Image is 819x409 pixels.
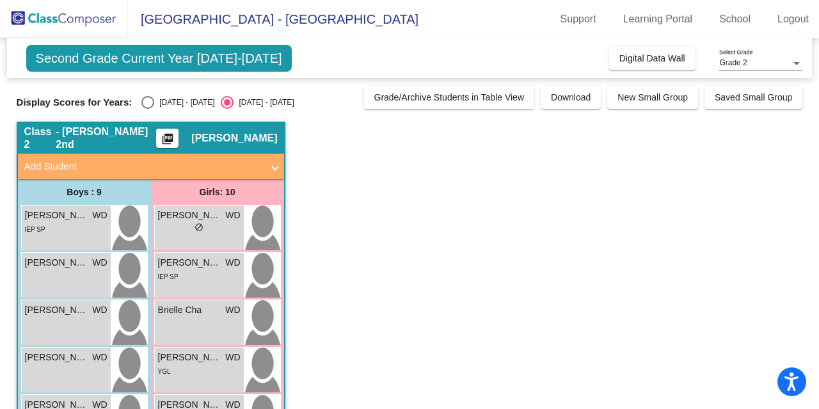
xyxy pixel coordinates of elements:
[17,97,132,108] span: Display Scores for Years:
[225,351,240,364] span: WD
[225,209,240,222] span: WD
[609,47,696,70] button: Digital Data Wall
[767,9,819,29] a: Logout
[151,179,284,205] div: Girls: 10
[18,154,284,179] mat-expansion-panel-header: Add Student
[617,92,688,102] span: New Small Group
[92,351,107,364] span: WD
[225,256,240,269] span: WD
[225,303,240,317] span: WD
[541,86,601,109] button: Download
[25,303,89,317] span: [PERSON_NAME]
[92,209,107,222] span: WD
[191,132,277,145] span: [PERSON_NAME]
[154,97,214,108] div: [DATE] - [DATE]
[25,209,89,222] span: [PERSON_NAME]
[607,86,698,109] button: New Small Group
[704,86,802,109] button: Saved Small Group
[24,125,56,151] span: Class 2
[25,226,45,233] span: IEP SP
[709,9,761,29] a: School
[25,351,89,364] span: [PERSON_NAME]
[550,9,607,29] a: Support
[26,45,292,72] span: Second Grade Current Year [DATE]-[DATE]
[364,86,535,109] button: Grade/Archive Students in Table View
[18,179,151,205] div: Boys : 9
[158,303,222,317] span: Brielle Cha
[158,368,171,375] span: YGL
[195,223,203,232] span: do_not_disturb_alt
[374,92,525,102] span: Grade/Archive Students in Table View
[619,53,685,63] span: Digital Data Wall
[613,9,703,29] a: Learning Portal
[141,96,294,109] mat-radio-group: Select an option
[160,132,175,150] mat-icon: picture_as_pdf
[24,159,262,174] mat-panel-title: Add Student
[92,303,107,317] span: WD
[158,209,222,222] span: [PERSON_NAME]
[719,58,747,67] span: Grade 2
[156,129,179,148] button: Print Students Details
[56,125,156,151] span: - [PERSON_NAME] 2nd
[158,256,222,269] span: [PERSON_NAME]
[234,97,294,108] div: [DATE] - [DATE]
[551,92,591,102] span: Download
[158,351,222,364] span: [PERSON_NAME]
[128,9,418,29] span: [GEOGRAPHIC_DATA] - [GEOGRAPHIC_DATA]
[25,256,89,269] span: [PERSON_NAME] [PERSON_NAME]
[158,273,179,280] span: IEP SP
[92,256,107,269] span: WD
[715,92,792,102] span: Saved Small Group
